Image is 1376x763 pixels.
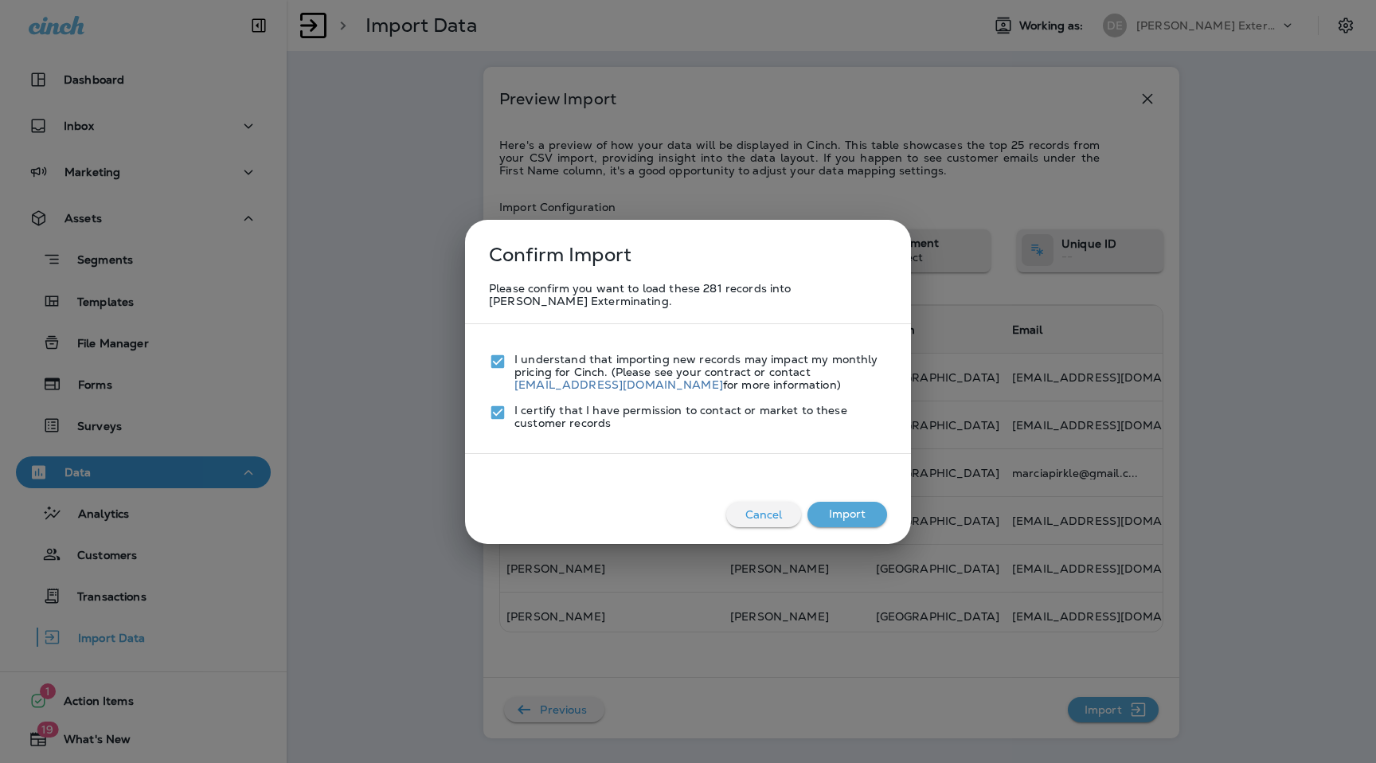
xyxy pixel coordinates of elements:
[739,502,789,527] p: Cancel
[726,502,801,527] button: Cancel
[807,502,887,527] button: Import
[489,282,887,307] p: Please confirm you want to load these 281 records into [PERSON_NAME] Exterminating.
[514,353,887,391] p: I understand that importing new records may impact my monthly pricing for Cinch. (Please see your...
[514,378,723,392] a: [EMAIL_ADDRESS][DOMAIN_NAME]
[514,404,887,429] p: I certify that I have permission to contact or market to these customer records
[481,236,631,274] p: Confirm Import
